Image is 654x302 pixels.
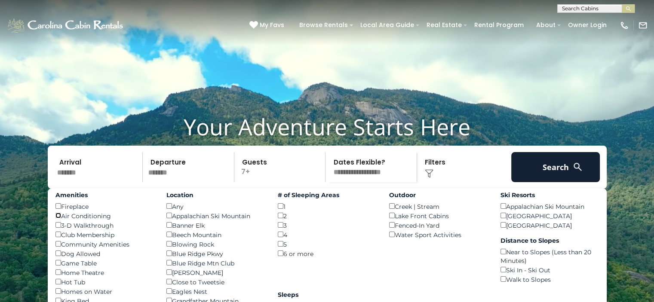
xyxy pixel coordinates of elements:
label: Sleeps [278,290,376,299]
div: Beech Mountain [166,230,265,239]
div: Dog Allowed [55,249,154,258]
a: Owner Login [564,18,611,32]
div: Appalachian Ski Mountain [166,211,265,220]
div: Blue Ridge Mtn Club [166,258,265,268]
div: Appalachian Ski Mountain [500,201,599,211]
button: Search [511,152,600,182]
div: Home Theatre [55,268,154,277]
label: # of Sleeping Areas [278,191,376,199]
div: 5 [278,239,376,249]
div: 3-D Walkthrough [55,220,154,230]
div: 4 [278,230,376,239]
div: Air Conditioning [55,211,154,220]
div: Ski In - Ski Out [500,265,599,275]
div: Near to Slopes (Less than 20 Minutes) [500,247,599,265]
p: 7+ [237,152,325,182]
h1: Your Adventure Starts Here [6,113,648,140]
label: Location [166,191,265,199]
div: 6 or more [278,249,376,258]
div: Community Amenities [55,239,154,249]
div: Fireplace [55,201,154,211]
div: 1 [278,201,376,211]
img: phone-regular-white.png [620,21,629,30]
a: Rental Program [470,18,528,32]
div: Blue Ridge Pkwy [166,249,265,258]
a: Local Area Guide [356,18,418,32]
div: Game Table [55,258,154,268]
div: Fenced-In Yard [389,220,488,230]
div: Any [166,201,265,211]
div: Banner Elk [166,220,265,230]
img: mail-regular-white.png [638,21,648,30]
div: 3 [278,220,376,230]
label: Distance to Slopes [500,236,599,245]
a: About [532,18,560,32]
div: [GEOGRAPHIC_DATA] [500,220,599,230]
label: Amenities [55,191,154,199]
span: My Favs [260,21,284,30]
img: White-1-1-2.png [6,17,126,34]
div: Creek | Stream [389,201,488,211]
label: Outdoor [389,191,488,199]
div: Close to Tweetsie [166,277,265,287]
div: [PERSON_NAME] [166,268,265,277]
div: Blowing Rock [166,239,265,249]
img: filter--v1.png [425,169,433,178]
div: Water Sport Activities [389,230,488,239]
div: Walk to Slopes [500,275,599,284]
a: Real Estate [422,18,466,32]
a: My Favs [249,21,286,30]
div: Homes on Water [55,287,154,296]
div: Hot Tub [55,277,154,287]
div: Eagles Nest [166,287,265,296]
div: Club Membership [55,230,154,239]
img: search-regular-white.png [572,162,583,172]
div: 2 [278,211,376,220]
label: Ski Resorts [500,191,599,199]
div: [GEOGRAPHIC_DATA] [500,211,599,220]
div: Lake Front Cabins [389,211,488,220]
a: Browse Rentals [295,18,352,32]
